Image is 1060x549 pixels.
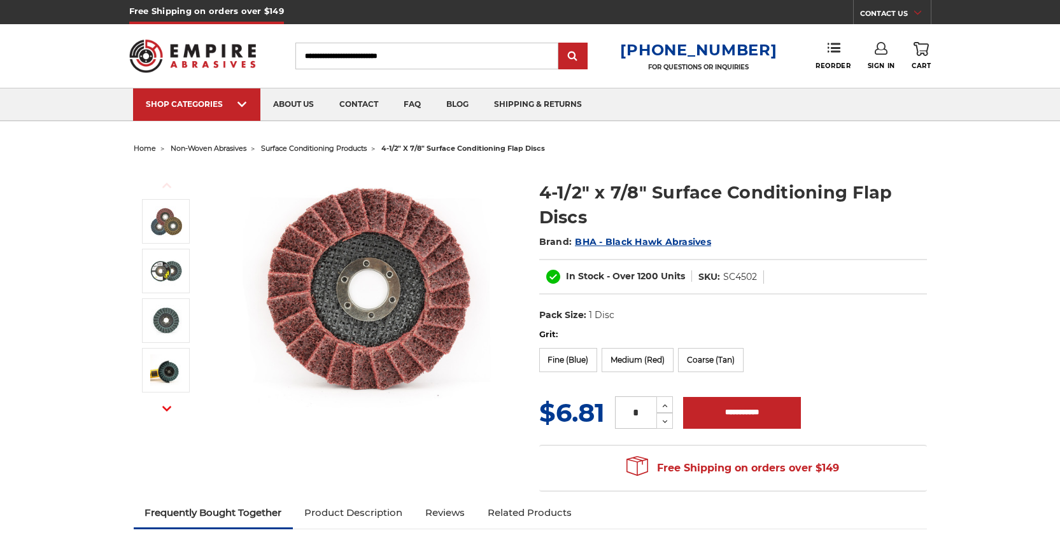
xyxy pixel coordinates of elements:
a: Reorder [816,42,851,69]
span: In Stock [566,270,604,282]
label: Grit: [539,328,927,341]
img: Empire Abrasives [129,31,257,81]
a: home [134,144,156,153]
a: shipping & returns [481,88,595,121]
a: Frequently Bought Together [134,499,293,527]
span: - Over [607,270,635,282]
dt: Pack Size: [539,309,586,322]
div: SHOP CATEGORIES [146,99,248,109]
span: 4-1/2" x 7/8" surface conditioning flap discs [381,144,545,153]
a: Product Description [293,499,414,527]
img: Angle grinder with blue surface conditioning flap disc [150,354,182,386]
a: BHA - Black Hawk Abrasives [575,236,711,247]
p: FOR QUESTIONS OR INQUIRIES [620,63,777,71]
dd: SC4502 [723,270,757,284]
span: Units [661,270,685,282]
span: 1200 [637,270,658,282]
span: $6.81 [539,397,605,428]
a: contact [327,88,391,121]
img: 4-1/2" x 7/8" Surface Conditioning Flap Discs [150,305,182,337]
a: Reviews [414,499,476,527]
h1: 4-1/2" x 7/8" Surface Conditioning Flap Discs [539,180,927,230]
a: Cart [912,42,931,70]
a: [PHONE_NUMBER] [620,41,777,59]
img: Scotch brite flap discs [243,167,497,421]
img: Black Hawk Abrasives Surface Conditioning Flap Disc - Blue [150,255,182,287]
a: about us [260,88,327,121]
span: Brand: [539,236,572,247]
a: faq [391,88,434,121]
dt: SKU: [698,270,720,284]
a: non-woven abrasives [171,144,246,153]
span: Free Shipping on orders over $149 [626,455,839,481]
span: Reorder [816,62,851,70]
img: Scotch brite flap discs [150,206,182,237]
span: Sign In [868,62,895,70]
button: Previous [152,172,182,199]
a: blog [434,88,481,121]
button: Next [152,395,182,422]
a: CONTACT US [860,6,931,24]
span: Cart [912,62,931,70]
a: surface conditioning products [261,144,367,153]
a: Related Products [476,499,583,527]
dd: 1 Disc [589,309,614,322]
input: Submit [560,44,586,69]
